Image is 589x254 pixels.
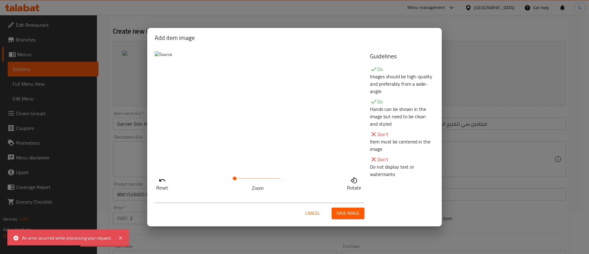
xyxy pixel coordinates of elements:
[337,209,360,217] span: Save image
[155,33,434,43] h2: Add item image
[155,175,170,190] button: Reset
[370,51,434,61] h5: Guidelines
[370,156,434,163] p: Don't
[22,235,112,241] div: An error occurred while processing your request.
[345,175,363,190] button: Rotate
[155,51,172,57] img: Source
[370,131,434,138] p: Don't
[305,209,320,217] span: Cancel
[235,184,281,192] p: Zoom
[370,98,434,105] p: Do
[370,73,434,95] p: Images should be high-quality and preferably from a wide-angle
[370,138,434,153] p: Item must be centered in the image
[156,184,168,191] p: Reset
[332,208,364,219] button: Save image
[347,184,361,191] p: Rotate
[370,65,434,73] p: Do
[370,163,434,178] p: Do not display text or watermarks
[303,208,322,219] button: Cancel
[370,105,434,127] p: Hands can be shown in the image but need to be clean and styled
